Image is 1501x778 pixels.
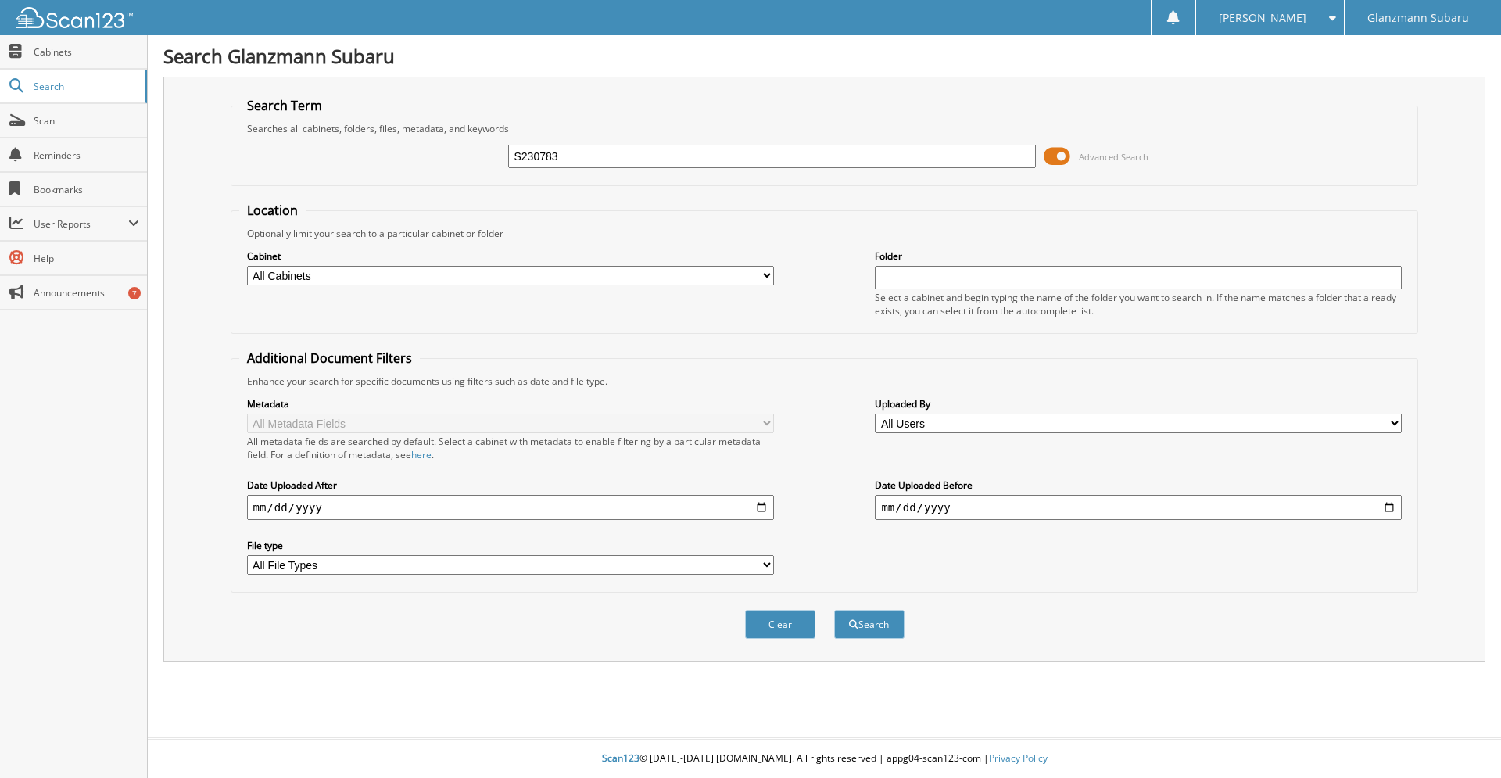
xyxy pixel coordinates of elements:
span: Advanced Search [1079,151,1148,163]
label: Date Uploaded After [247,479,774,492]
span: Scan [34,114,139,127]
span: Help [34,252,139,265]
span: Bookmarks [34,183,139,196]
span: Announcements [34,286,139,299]
label: Uploaded By [875,397,1402,411]
legend: Additional Document Filters [239,350,420,367]
div: © [DATE]-[DATE] [DOMAIN_NAME]. All rights reserved | appg04-scan123-com | [148,740,1501,778]
iframe: Chat Widget [1423,703,1501,778]
div: Select a cabinet and begin typing the name of the folder you want to search in. If the name match... [875,291,1402,317]
label: Date Uploaded Before [875,479,1402,492]
img: scan123-logo-white.svg [16,7,133,28]
span: Search [34,80,137,93]
label: Metadata [247,397,774,411]
span: Cabinets [34,45,139,59]
span: Reminders [34,149,139,162]
div: 7 [128,287,141,299]
div: All metadata fields are searched by default. Select a cabinet with metadata to enable filtering b... [247,435,774,461]
div: Searches all cabinets, folders, files, metadata, and keywords [239,122,1410,135]
div: Enhance your search for specific documents using filters such as date and file type. [239,375,1410,388]
div: Optionally limit your search to a particular cabinet or folder [239,227,1410,240]
h1: Search Glanzmann Subaru [163,43,1485,69]
legend: Search Term [239,97,330,114]
span: User Reports [34,217,128,231]
label: Folder [875,249,1402,263]
legend: Location [239,202,306,219]
button: Search [834,610,905,639]
span: Scan123 [602,751,639,765]
span: Glanzmann Subaru [1367,13,1469,23]
input: start [247,495,774,520]
a: here [411,448,432,461]
input: end [875,495,1402,520]
a: Privacy Policy [989,751,1048,765]
label: Cabinet [247,249,774,263]
span: [PERSON_NAME] [1219,13,1306,23]
button: Clear [745,610,815,639]
label: File type [247,539,774,552]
